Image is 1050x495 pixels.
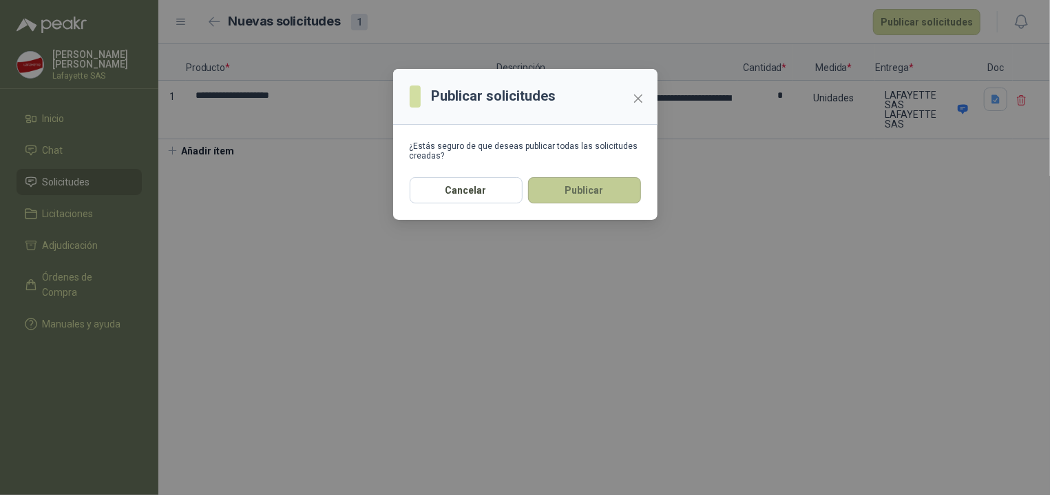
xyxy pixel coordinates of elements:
h3: Publicar solicitudes [432,85,556,107]
button: Cancelar [410,177,523,203]
button: Publicar [528,177,641,203]
button: Close [627,88,649,110]
div: ¿Estás seguro de que deseas publicar todas las solicitudes creadas? [410,141,641,161]
span: close [633,93,644,104]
